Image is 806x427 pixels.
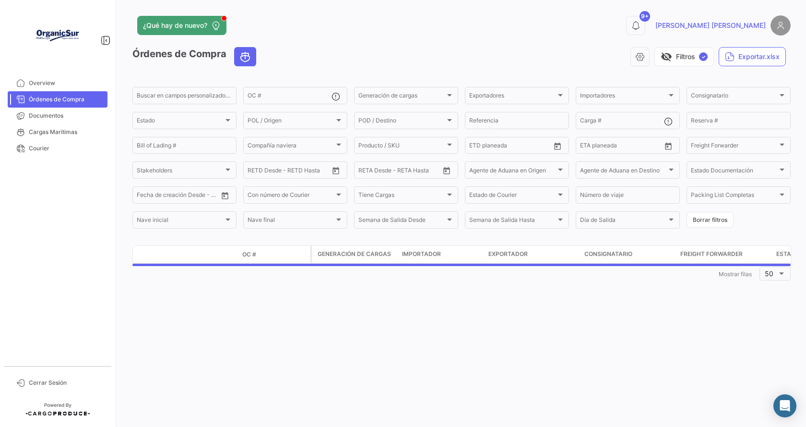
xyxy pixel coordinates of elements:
[29,111,104,120] span: Documentos
[34,12,82,60] img: Logo+OrganicSur.png
[29,95,104,104] span: Órdenes de Compra
[580,218,667,225] span: Día de Salida
[8,91,107,108] a: Órdenes de Compra
[488,250,528,258] span: Exportador
[382,168,421,175] input: Hasta
[776,250,800,258] span: Estado
[719,270,752,278] span: Mostrar filas
[469,168,556,175] span: Agente de Aduana en Origen
[469,193,556,200] span: Estado de Courier
[691,168,778,175] span: Estado Documentación
[654,47,714,66] button: visibility_offFiltros✓
[176,251,238,258] datatable-header-cell: Estado Doc.
[661,139,676,153] button: Open calendar
[402,250,441,258] span: Importador
[137,16,226,35] button: ¿Qué hay de nuevo?
[584,250,632,258] span: Consignatario
[152,251,176,258] datatable-header-cell: Modo de Transporte
[773,394,796,417] div: Abrir Intercom Messenger
[132,47,259,66] h3: Órdenes de Compra
[318,250,391,258] span: Generación de cargas
[580,94,667,100] span: Importadores
[8,140,107,157] a: Courier
[8,108,107,124] a: Documentos
[604,144,643,150] input: Hasta
[661,51,672,62] span: visibility_off
[8,124,107,140] a: Cargas Marítimas
[161,193,200,200] input: Hasta
[29,378,104,387] span: Cerrar Sesión
[137,168,224,175] span: Stakeholders
[238,246,310,263] datatable-header-cell: OC #
[770,15,791,36] img: placeholder-user.png
[691,94,778,100] span: Consignatario
[312,246,398,263] datatable-header-cell: Generación de cargas
[248,218,334,225] span: Nave final
[765,269,773,278] span: 50
[580,168,667,175] span: Agente de Aduana en Destino
[691,144,778,150] span: Freight Forwarder
[272,168,310,175] input: Hasta
[676,246,772,263] datatable-header-cell: Freight Forwarder
[358,168,376,175] input: Desde
[218,188,232,203] button: Open calendar
[358,94,445,100] span: Generación de cargas
[358,144,445,150] span: Producto / SKU
[29,144,104,153] span: Courier
[398,246,485,263] datatable-header-cell: Importador
[137,193,154,200] input: Desde
[469,144,486,150] input: Desde
[29,128,104,136] span: Cargas Marítimas
[469,94,556,100] span: Exportadores
[248,168,265,175] input: Desde
[469,218,556,225] span: Semana de Salida Hasta
[143,21,207,30] span: ¿Qué hay de nuevo?
[439,163,454,178] button: Open calendar
[550,139,565,153] button: Open calendar
[248,193,334,200] span: Con número de Courier
[580,144,597,150] input: Desde
[719,47,786,66] button: Exportar.xlsx
[485,246,581,263] datatable-header-cell: Exportador
[242,250,256,259] span: OC #
[358,218,445,225] span: Semana de Salida Desde
[235,48,256,66] button: Ocean
[687,212,734,228] button: Borrar filtros
[137,119,224,125] span: Estado
[691,193,778,200] span: Packing List Completas
[248,119,334,125] span: POL / Origen
[358,119,445,125] span: POD / Destino
[581,246,676,263] datatable-header-cell: Consignatario
[493,144,532,150] input: Hasta
[329,163,343,178] button: Open calendar
[358,193,445,200] span: Tiene Cargas
[655,21,766,30] span: [PERSON_NAME] [PERSON_NAME]
[680,250,743,258] span: Freight Forwarder
[29,79,104,87] span: Overview
[8,75,107,91] a: Overview
[248,144,334,150] span: Compañía naviera
[699,52,708,61] span: ✓
[137,218,224,225] span: Nave inicial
